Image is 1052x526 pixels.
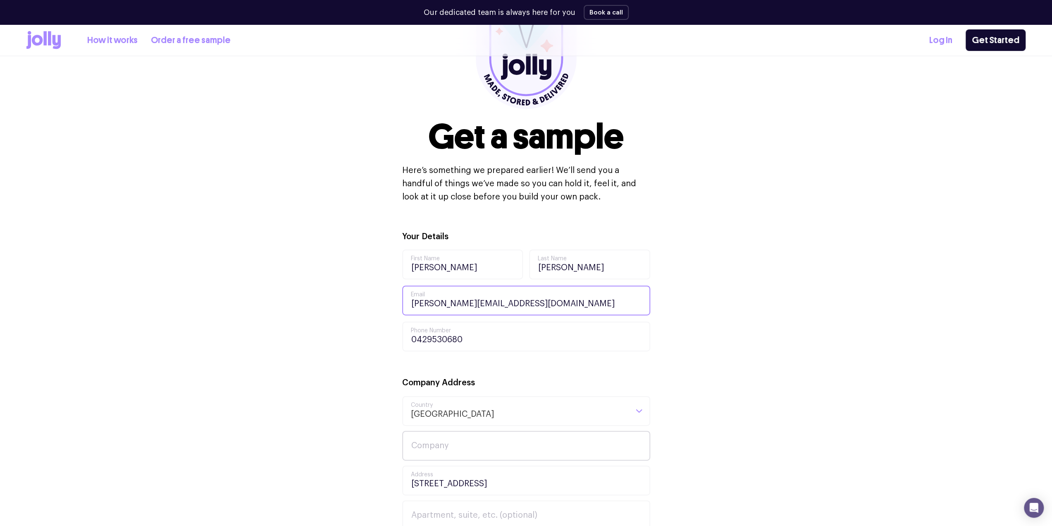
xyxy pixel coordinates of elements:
input: Search for option [494,397,628,425]
div: Open Intercom Messenger [1024,498,1044,518]
label: Company Address [402,377,475,389]
p: Here’s something we prepared earlier! We’ll send you a handful of things we’ve made so you can ho... [402,164,650,204]
a: Log In [929,34,952,47]
a: Order a free sample [151,34,231,47]
h1: Get a sample [428,119,624,154]
div: Search for option [402,396,650,426]
a: Get Started [966,29,1026,51]
label: Your Details [402,231,448,243]
button: Book a call [584,5,629,20]
span: [GEOGRAPHIC_DATA] [410,397,494,425]
p: Our dedicated team is always here for you [424,7,575,18]
a: How it works [87,34,138,47]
